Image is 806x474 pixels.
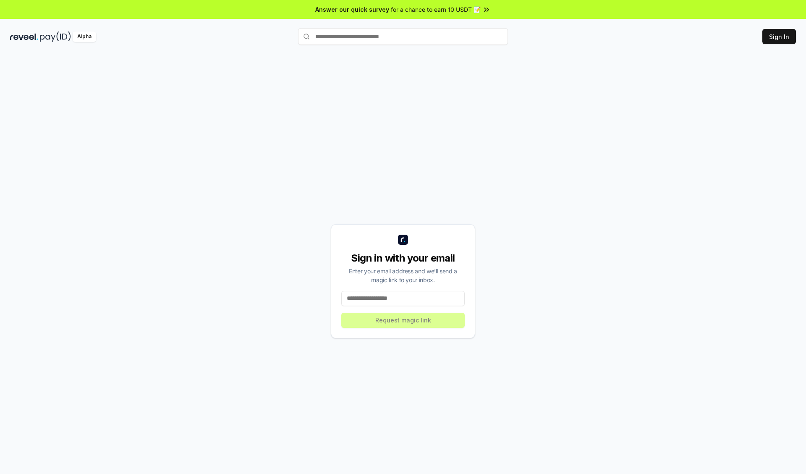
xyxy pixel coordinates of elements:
img: logo_small [398,235,408,245]
img: pay_id [40,31,71,42]
div: Alpha [73,31,96,42]
div: Sign in with your email [341,251,465,265]
div: Enter your email address and we’ll send a magic link to your inbox. [341,267,465,284]
button: Sign In [762,29,796,44]
span: Answer our quick survey [315,5,389,14]
img: reveel_dark [10,31,38,42]
span: for a chance to earn 10 USDT 📝 [391,5,481,14]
